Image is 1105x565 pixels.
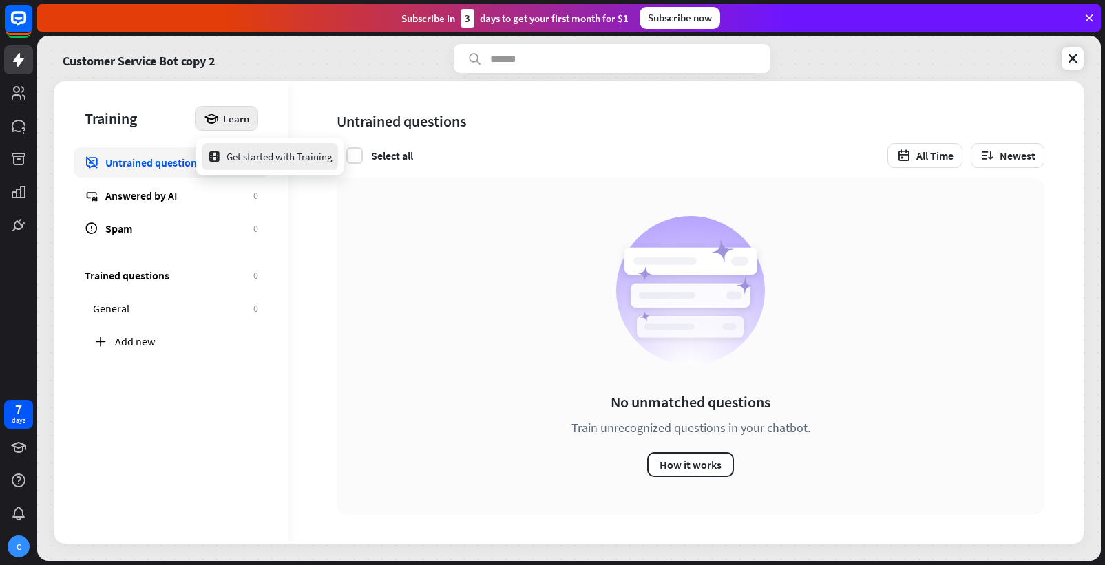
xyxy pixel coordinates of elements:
[74,260,269,290] a: Trained questions 0
[401,9,629,28] div: Subscribe in days to get your first month for $1
[371,149,413,162] div: Select all
[12,416,25,425] div: days
[74,147,269,178] a: Untrained questions 0
[105,156,246,169] div: Untrained questions
[253,222,258,235] div: 0
[8,535,30,557] div: C
[15,403,22,416] div: 7
[74,180,269,211] a: Answered by AI 0
[4,400,33,429] a: 7 days
[887,143,962,168] button: All Time
[105,189,246,202] div: Answered by AI
[207,143,333,170] div: Get started with Training
[571,420,810,436] div: Train unrecognized questions in your chatbot.
[253,302,258,315] div: 0
[82,293,269,323] a: General 0
[253,269,258,281] div: 0
[640,7,720,29] div: Subscribe now
[223,112,249,125] span: Learn
[253,189,258,202] div: 0
[93,301,246,315] div: General
[105,222,246,235] div: Spam
[85,268,246,282] div: Trained questions
[971,143,1044,168] button: Newest
[74,213,269,244] a: Spam 0
[611,392,770,412] div: No unmatched questions
[337,111,466,131] div: Untrained questions
[11,6,52,47] button: Open LiveChat chat widget
[63,44,215,73] a: Customer Service Bot copy 2
[647,452,734,477] button: How it works
[85,109,188,128] div: Training
[461,9,474,28] div: 3
[115,334,258,348] div: Add new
